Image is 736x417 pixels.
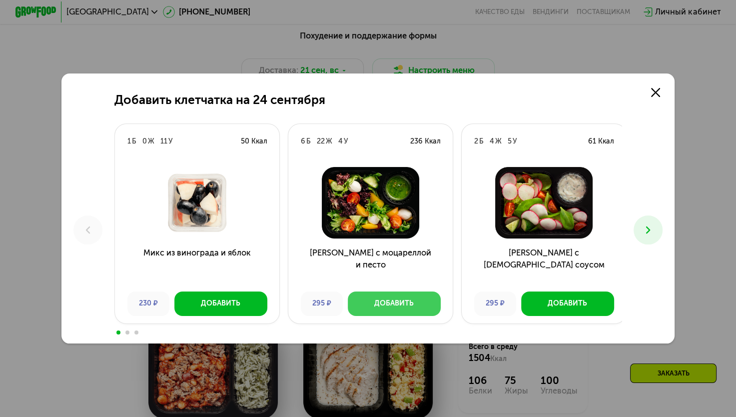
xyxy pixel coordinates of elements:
[490,136,494,146] div: 4
[127,291,169,316] div: 230 ₽
[288,247,453,284] h3: [PERSON_NAME] с моцареллой и песто
[127,136,131,146] div: 1
[474,291,516,316] div: 295 ₽
[296,167,444,238] img: Салат с моцареллой и песто
[344,136,348,146] div: У
[132,136,136,146] div: Б
[306,136,311,146] div: Б
[114,93,325,107] h2: Добавить клетчатка на 24 сентября
[410,136,441,146] div: 236 Ккал
[470,167,618,238] img: Салат с греческим соусом
[115,247,279,284] h3: Микс из винограда и яблок
[338,136,343,146] div: 4
[588,136,614,146] div: 61 Ккал
[201,298,240,308] div: Добавить
[241,136,267,146] div: 50 Ккал
[508,136,512,146] div: 5
[348,291,441,316] button: Добавить
[479,136,484,146] div: Б
[123,167,271,238] img: Микс из винограда и яблок
[326,136,332,146] div: Ж
[521,291,614,316] button: Добавить
[495,136,502,146] div: Ж
[168,136,173,146] div: У
[301,136,305,146] div: 6
[301,291,343,316] div: 295 ₽
[142,136,147,146] div: 0
[513,136,517,146] div: У
[462,247,626,284] h3: [PERSON_NAME] с [DEMOGRAPHIC_DATA] соусом
[317,136,325,146] div: 22
[160,136,167,146] div: 11
[174,291,267,316] button: Добавить
[374,298,414,308] div: Добавить
[148,136,154,146] div: Ж
[474,136,478,146] div: 2
[548,298,587,308] div: Добавить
